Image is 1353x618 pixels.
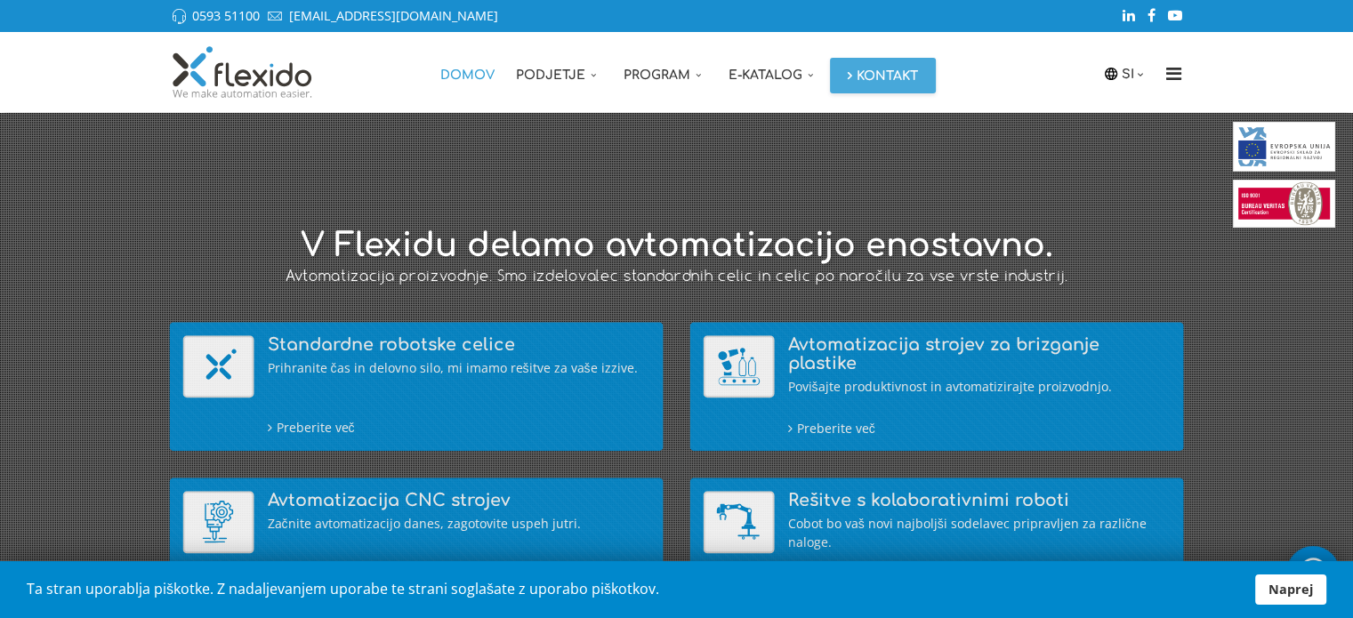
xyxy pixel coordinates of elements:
[613,32,718,112] a: Program
[289,7,498,24] a: [EMAIL_ADDRESS][DOMAIN_NAME]
[788,377,1171,396] div: Povišajte produktivnost in avtomatizirajte proizvodnjo.
[1103,66,1119,82] img: icon-laguage.svg
[268,335,650,354] h4: Standardne robotske celice
[183,491,650,592] a: Avtomatizacija CNC strojev Avtomatizacija CNC strojev Začnite avtomatizacijo danes, zagotovite us...
[183,335,254,397] img: Standardne robotske celice
[268,417,650,437] div: Preberite več
[1233,180,1335,228] img: Bureau Veritas Certification
[268,491,650,510] h4: Avtomatizacija CNC strojev
[430,32,505,112] a: Domov
[704,335,1171,437] a: Avtomatizacija strojev za brizganje plastike Avtomatizacija strojev za brizganje plastike Povišaj...
[192,7,260,24] a: 0593 51100
[788,491,1171,510] h4: Rešitve s kolaborativnimi roboti
[704,491,1171,593] a: Rešitve s kolaborativnimi roboti Rešitve s kolaborativnimi roboti Cobot bo vaš novi najboljši sod...
[1160,32,1188,112] a: Menu
[830,58,936,93] a: Kontakt
[1233,122,1335,172] img: EU skladi
[268,514,650,533] div: Začnite avtomatizacijo danes, zagotovite uspeh jutri.
[718,32,830,112] a: E-katalog
[1255,574,1326,605] a: Naprej
[788,514,1171,551] div: Cobot bo vaš novi najboljši sodelavec pripravljen za različne naloge.
[788,418,1171,437] div: Preberite več
[183,335,650,437] a: Standardne robotske celice Standardne robotske celice Prihranite čas in delovno silo, mi imamo re...
[1122,64,1148,84] a: SI
[170,45,316,99] img: Flexido, d.o.o.
[1160,65,1188,83] i: Menu
[788,335,1171,373] h4: Avtomatizacija strojev za brizganje plastike
[704,491,775,553] img: Rešitve s kolaborativnimi roboti
[505,32,613,112] a: Podjetje
[704,335,775,397] img: Avtomatizacija strojev za brizganje plastike
[268,358,650,377] div: Prihranite čas in delovno silo, mi imamo rešitve za vaše izzive.
[1295,555,1331,589] img: whatsapp_icon_white.svg
[183,491,254,553] img: Avtomatizacija CNC strojev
